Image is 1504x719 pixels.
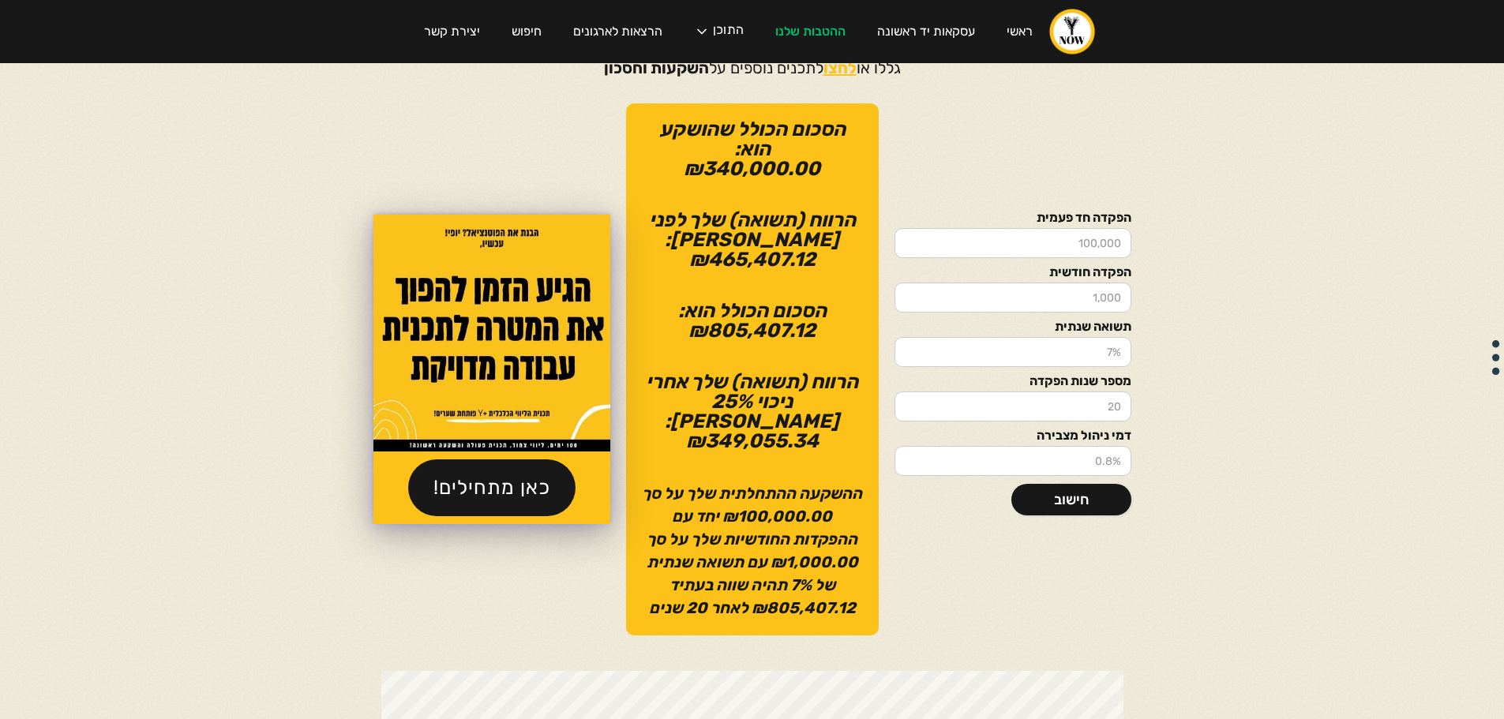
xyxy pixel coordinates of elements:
[895,446,1131,476] input: 0.8%
[642,210,863,269] div: הרווח (תשואה) שלך לפני [PERSON_NAME]: ₪
[604,58,709,77] strong: השקעות וחסכון
[705,429,819,452] strong: 349,055.34
[895,212,1131,476] form: Email Form
[861,9,991,54] a: עסקאות יד ראשונה
[642,482,863,620] p: ההשקעה ההתחלתית שלך על סך ₪100,000.00 יחד עם ההפקדות החודשיות שלך על סך ₪1,000.00 עם תשואה שנתית ...
[991,9,1048,54] a: ראשי
[557,9,678,54] a: הרצאות לארגונים
[642,301,863,340] div: הסכום הכולל הוא: ₪
[895,320,1131,333] label: תשואה שנתית
[703,157,820,180] strong: 340,000.00
[895,228,1131,258] input: 100,000
[895,283,1131,313] input: 1,000
[496,9,557,54] a: חיפוש
[895,391,1131,421] input: 20
[1011,484,1131,515] a: חישוב
[760,9,861,54] a: ההטבות שלנו
[642,119,863,178] div: הסכום הכולל שהושקע הוא: ₪
[408,9,496,54] a: יצירת קשר
[895,375,1131,388] label: מספר שנות הפקדה
[895,337,1131,367] input: 7%
[708,248,816,271] strong: 465,407.12
[1048,8,1096,55] a: home
[642,372,863,451] div: הרווח (תשואה) שלך אחרי ניכוי 25% [PERSON_NAME]: ₪
[707,319,816,342] strong: 805,407.12
[895,429,1131,442] label: דמי ניהול מצבירה
[823,58,857,77] a: לחצו
[895,212,1131,224] label: הפקדה חד פעמית
[713,24,744,39] div: התוכן
[678,8,760,55] div: התוכן
[895,266,1131,279] label: הפקדה חודשית
[408,459,576,516] a: כאן מתחילים!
